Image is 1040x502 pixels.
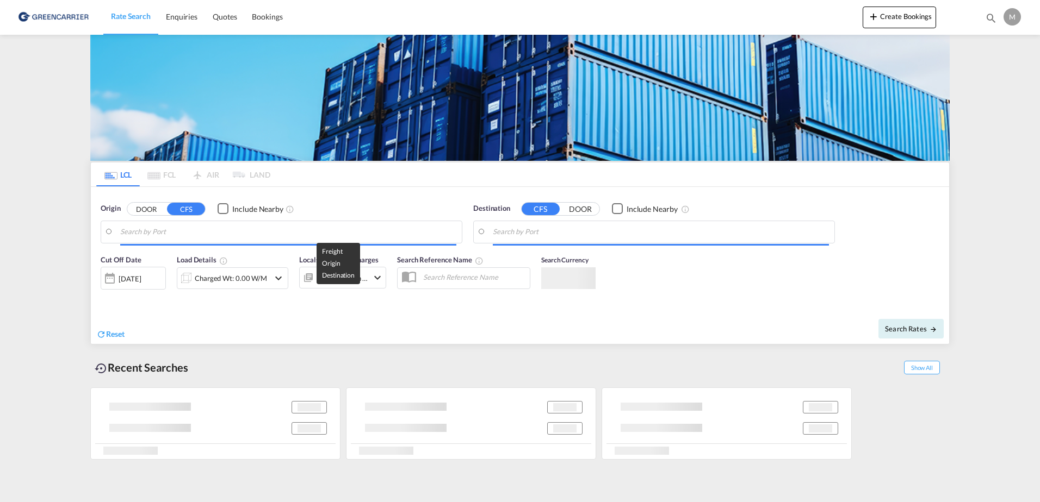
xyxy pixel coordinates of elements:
[101,255,141,264] span: Cut Off Date
[219,256,228,265] md-icon: Chargeable Weight
[541,256,589,264] span: Search Currency
[91,187,949,344] div: Origin DOOR CFS Checkbox No InkUnchecked: Ignores neighbouring ports when fetching rates.Checked ...
[1004,8,1021,26] div: M
[493,224,829,240] input: Search by Port
[627,204,678,215] div: Include Nearby
[522,203,560,215] button: CFS
[885,324,937,333] span: Search Rates
[272,272,285,285] md-icon: icon-chevron-down
[322,247,355,279] span: Freight Origin Destination
[213,12,237,21] span: Quotes
[418,269,530,285] input: Search Reference Name
[177,267,288,289] div: Charged Wt: 0.00 W/Micon-chevron-down
[878,319,944,338] button: Search Ratesicon-arrow-right
[985,12,997,24] md-icon: icon-magnify
[904,361,940,374] span: Show All
[119,274,141,284] div: [DATE]
[232,204,283,215] div: Include Nearby
[681,205,690,214] md-icon: Unchecked: Ignores neighbouring ports when fetching rates.Checked : Includes neighbouring ports w...
[95,362,108,375] md-icon: icon-backup-restore
[96,162,270,186] md-pagination-wrapper: Use the left and right arrow keys to navigate between tabs
[397,255,484,264] span: Search Reference Name
[90,35,950,161] img: GreenCarrierFCL_LCL.png
[167,203,205,215] button: CFS
[120,224,456,240] input: Search by Port
[101,203,120,214] span: Origin
[101,267,166,290] div: [DATE]
[166,12,197,21] span: Enquiries
[177,255,228,264] span: Load Details
[90,355,193,380] div: Recent Searches
[96,329,125,341] div: icon-refreshReset
[299,255,379,264] span: Locals & Custom Charges
[930,325,937,333] md-icon: icon-arrow-right
[863,7,936,28] button: icon-plus 400-fgCreate Bookings
[16,5,90,29] img: b0b18ec08afe11efb1d4932555f5f09d.png
[473,203,510,214] span: Destination
[96,329,106,339] md-icon: icon-refresh
[195,271,267,286] div: Charged Wt: 0.00 W/M
[475,256,484,265] md-icon: Your search will be saved by the below given name
[218,203,283,215] md-checkbox: Checkbox No Ink
[985,12,997,28] div: icon-magnify
[286,205,294,214] md-icon: Unchecked: Ignores neighbouring ports when fetching rates.Checked : Includes neighbouring ports w...
[371,271,384,284] md-icon: icon-chevron-down
[299,267,386,288] div: Freight Origin Destinationicon-chevron-down
[561,203,599,215] button: DOOR
[96,162,140,186] md-tab-item: LCL
[106,329,125,338] span: Reset
[101,288,109,303] md-datepicker: Select
[867,10,880,23] md-icon: icon-plus 400-fg
[127,203,165,215] button: DOOR
[111,11,151,21] span: Rate Search
[612,203,678,215] md-checkbox: Checkbox No Ink
[252,12,282,21] span: Bookings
